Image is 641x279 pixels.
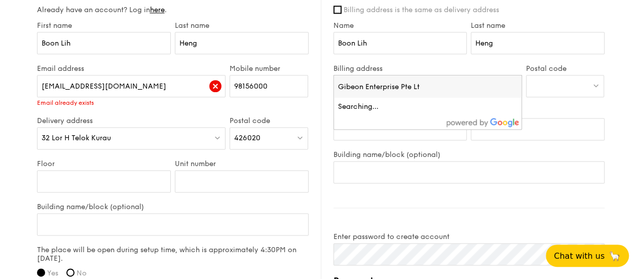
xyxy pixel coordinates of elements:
label: Postal code [230,116,308,125]
span: Yes [47,269,58,277]
label: Unit number [175,160,309,168]
label: Postal code [526,64,605,73]
span: 🦙 [609,250,621,262]
input: Billing address is the same as delivery address [333,6,342,14]
img: icon-dropdown.fa26e9f9.svg [592,82,599,89]
label: Building name/block (optional) [333,150,605,159]
span: Billing address is the same as delivery address [344,6,499,14]
label: Last name [175,21,309,30]
label: Last name [471,21,605,30]
label: Name [333,21,467,30]
a: here [150,6,165,14]
label: Mobile number [230,64,308,73]
li: Searching... [334,98,521,116]
img: icon-dropdown.fa26e9f9.svg [214,134,221,141]
label: Floor [37,160,171,168]
label: Building name/block (optional) [37,203,309,211]
label: The place will be open during setup time, which is approximately 4:30PM on [DATE]. [37,246,309,263]
button: Chat with us🦙 [546,245,629,267]
span: 32 Lor H Telok Kurau [42,134,111,142]
label: Delivery address [37,116,226,125]
img: powered-by-google.60e8a832.png [446,118,519,127]
span: No [77,269,87,277]
div: Already have an account? Log in . [37,5,309,15]
img: icon-error.62b55002.svg [209,80,221,92]
input: No [66,268,74,276]
span: Chat with us [554,251,605,261]
img: icon-dropdown.fa26e9f9.svg [296,134,304,141]
label: Unit number [471,107,605,116]
label: Enter password to create account [333,232,605,241]
input: Yes [37,268,45,276]
div: Email already exists [37,99,226,106]
label: Billing address [333,64,522,73]
label: Email address [37,64,226,73]
span: 426020 [234,134,260,142]
label: First name [37,21,171,30]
